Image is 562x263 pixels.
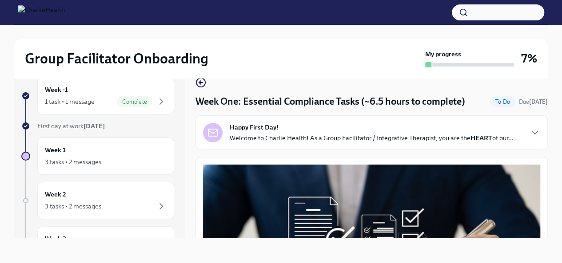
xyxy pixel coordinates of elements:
img: CharlieHealth [18,5,65,20]
span: Due [519,98,548,105]
h6: Week -1 [45,85,68,94]
strong: Happy First Day! [230,123,279,132]
h3: 7% [521,51,537,67]
a: Week -11 task • 1 messageComplete [21,77,174,114]
strong: My progress [425,50,461,59]
h4: Week One: Essential Compliance Tasks (~6.5 hours to complete) [195,95,465,108]
span: August 11th, 2025 09:00 [519,98,548,106]
h6: Week 3 [45,234,66,243]
div: 3 tasks • 2 messages [45,202,101,211]
div: 3 tasks • 2 messages [45,157,101,166]
a: Week 13 tasks • 2 messages [21,137,174,175]
h6: Week 1 [45,145,66,155]
strong: [DATE] [84,122,105,130]
span: To Do [490,98,515,105]
span: First day at work [37,122,105,130]
a: Week 23 tasks • 2 messages [21,182,174,219]
div: 1 task • 1 message [45,97,95,106]
strong: HEART [470,134,492,142]
a: First day at work[DATE] [21,122,174,130]
strong: [DATE] [529,98,548,105]
p: Welcome to Charlie Health! As a Group Facilitator / Integrative Therapist, you are the of our... [230,133,514,142]
h6: Week 2 [45,189,66,199]
h2: Group Facilitator Onboarding [25,50,208,67]
span: Complete [117,98,152,105]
